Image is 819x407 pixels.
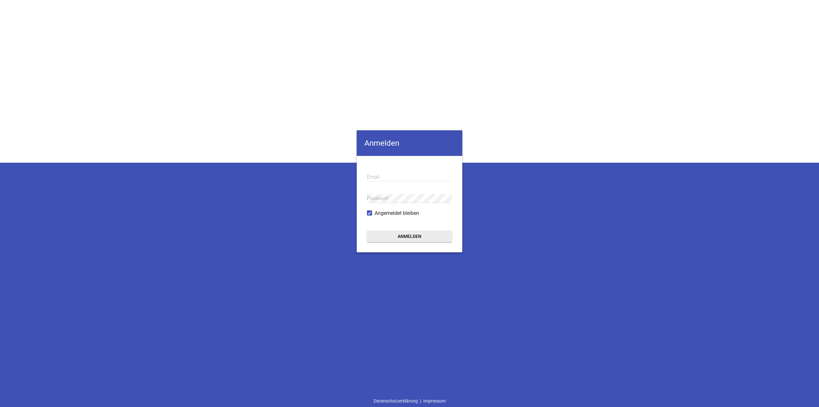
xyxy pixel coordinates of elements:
[375,209,419,217] span: Angemeldet bleiben
[367,231,452,242] button: Anmelden
[357,130,462,156] h4: Anmelden
[371,395,420,407] a: Datenschutzerklärung
[421,395,448,407] a: Impressum
[371,395,448,407] div: |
